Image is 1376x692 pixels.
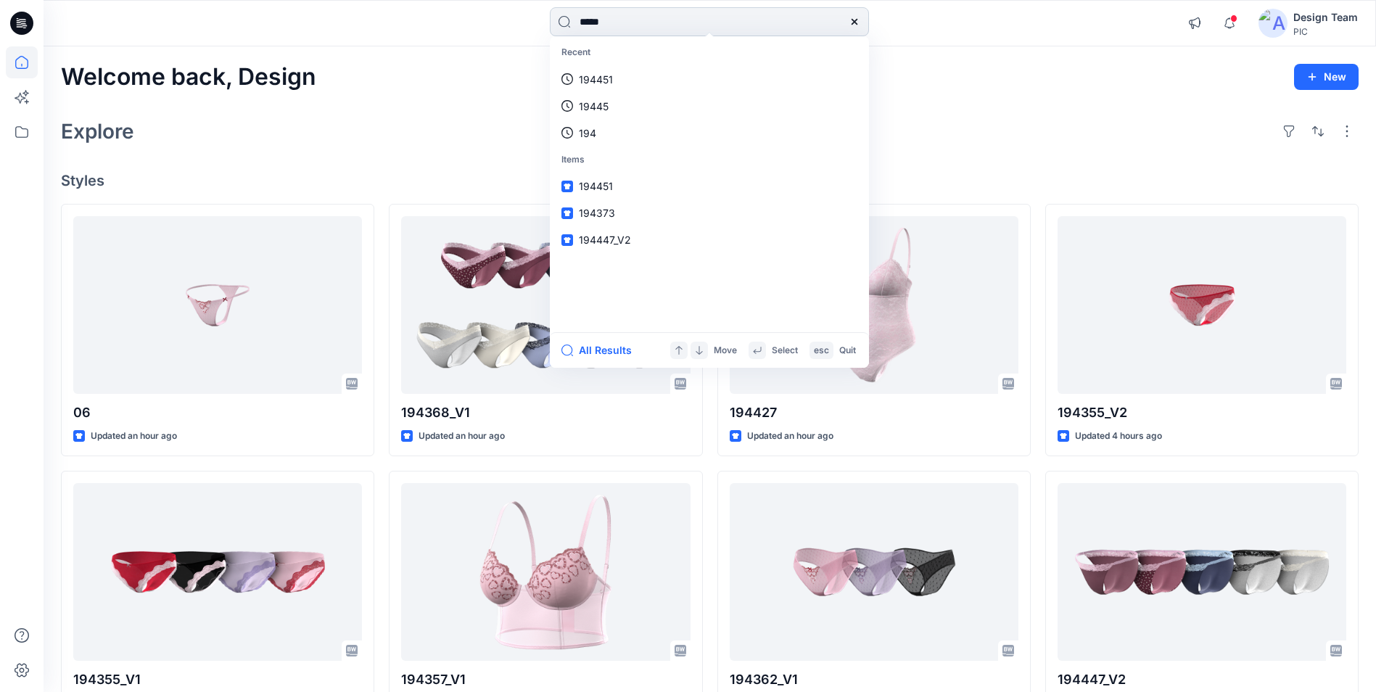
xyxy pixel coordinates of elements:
[772,343,798,358] p: Select
[401,483,690,661] a: 194357_V1
[553,39,866,66] p: Recent
[714,343,737,358] p: Move
[73,403,362,423] p: 06
[814,343,829,358] p: esc
[553,120,866,147] a: 194
[401,403,690,423] p: 194368_V1
[579,99,609,114] p: 19445
[401,216,690,394] a: 194368_V1
[401,670,690,690] p: 194357_V1
[61,64,316,91] h2: Welcome back, Design
[730,483,1018,661] a: 194362_V1
[61,172,1359,189] h4: Styles
[579,180,613,192] span: 194451
[61,120,134,143] h2: Explore
[579,72,613,87] p: 194451
[1075,429,1162,444] p: Updated 4 hours ago
[553,226,866,253] a: 194447_V2
[730,403,1018,423] p: 194427
[553,147,866,173] p: Items
[1293,9,1358,26] div: Design Team
[579,125,596,141] p: 194
[579,234,631,246] span: 194447_V2
[73,670,362,690] p: 194355_V1
[1058,670,1346,690] p: 194447_V2
[1058,403,1346,423] p: 194355_V2
[1293,26,1358,37] div: PIC
[91,429,177,444] p: Updated an hour ago
[730,216,1018,394] a: 194427
[419,429,505,444] p: Updated an hour ago
[553,173,866,199] a: 194451
[730,670,1018,690] p: 194362_V1
[553,93,866,120] a: 19445
[73,216,362,394] a: 06
[839,343,856,358] p: Quit
[561,342,641,359] button: All Results
[579,207,615,219] span: 194373
[553,199,866,226] a: 194373
[73,483,362,661] a: 194355_V1
[1294,64,1359,90] button: New
[747,429,833,444] p: Updated an hour ago
[1258,9,1288,38] img: avatar
[1058,483,1346,661] a: 194447_V2
[1058,216,1346,394] a: 194355_V2
[553,66,866,93] a: 194451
